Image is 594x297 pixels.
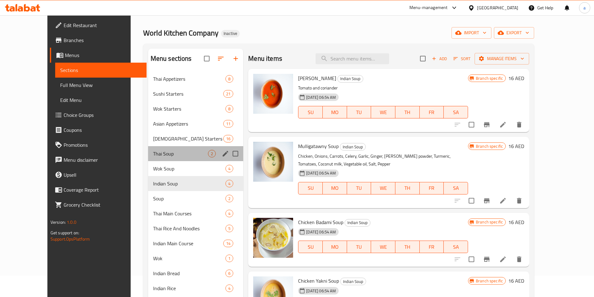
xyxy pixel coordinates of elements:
[153,165,225,172] div: Wok Soup
[583,4,586,11] span: a
[226,285,233,291] span: 4
[508,74,524,83] h6: 16 AED
[301,242,320,251] span: SU
[153,150,208,157] div: Thai Soup
[60,96,142,104] span: Edit Menu
[65,51,142,59] span: Menus
[226,196,233,202] span: 2
[51,218,66,226] span: Version:
[395,182,420,194] button: TH
[420,182,444,194] button: FR
[422,242,442,251] span: FR
[224,136,233,142] span: 16
[55,93,147,108] a: Edit Menu
[64,141,142,149] span: Promotions
[371,182,395,194] button: WE
[64,186,142,194] span: Coverage Report
[301,184,320,193] span: SU
[465,253,478,266] span: Select to update
[50,33,147,48] a: Branches
[226,166,233,172] span: 4
[223,135,233,142] div: items
[253,74,293,114] img: Tomato Shorba
[153,270,225,277] div: Indian Bread
[153,135,223,142] span: [DEMOGRAPHIC_DATA] Starters
[151,54,192,63] h2: Menu sections
[350,184,369,193] span: TU
[153,210,225,217] span: Thai Main Courses
[153,180,225,187] span: Indian Soup
[67,218,76,226] span: 1.0.0
[499,29,529,37] span: export
[422,184,442,193] span: FR
[50,152,147,167] a: Menu disclaimer
[50,122,147,137] a: Coupons
[512,252,527,267] button: delete
[325,184,345,193] span: MO
[345,219,370,227] div: Indian Soup
[148,191,244,206] div: Soup2
[213,51,228,66] span: Sort sections
[153,225,225,232] span: Thai Rice And Noodles
[398,242,417,251] span: TH
[153,120,223,127] div: Asian Appetizers
[223,120,233,127] div: items
[395,106,420,118] button: TH
[298,74,336,83] span: [PERSON_NAME]
[226,211,233,217] span: 4
[226,256,233,261] span: 1
[465,194,478,207] span: Select to update
[301,108,320,117] span: SU
[226,226,233,232] span: 5
[224,121,233,127] span: 11
[64,156,142,164] span: Menu disclaimer
[148,281,244,296] div: Indian Rice4
[208,151,215,157] span: 2
[512,193,527,208] button: delete
[429,54,449,64] span: Add item
[225,195,233,202] div: items
[347,182,371,194] button: TU
[200,52,213,65] span: Select all sections
[446,184,466,193] span: SA
[225,180,233,187] div: items
[153,195,225,202] span: Soup
[64,36,142,44] span: Branches
[225,255,233,262] div: items
[60,66,142,74] span: Sections
[50,48,147,63] a: Menus
[225,270,233,277] div: items
[477,4,518,11] div: [GEOGRAPHIC_DATA]
[298,182,323,194] button: SU
[143,26,219,40] span: World Kitchen Company
[420,106,444,118] button: FR
[226,271,233,276] span: 6
[479,117,494,132] button: Branch-specific-item
[456,29,486,37] span: import
[153,75,225,83] span: Thai Appetizers
[323,241,347,253] button: MO
[473,219,505,225] span: Branch specific
[374,242,393,251] span: WE
[304,229,338,235] span: [DATE] 06:54 AM
[50,18,147,33] a: Edit Restaurant
[225,165,233,172] div: items
[148,206,244,221] div: Thai Main Courses4
[499,121,507,128] a: Edit menu item
[398,184,417,193] span: TH
[148,161,244,176] div: Wok Soup4
[298,106,323,118] button: SU
[298,241,323,253] button: SU
[248,54,282,63] h2: Menu items
[304,170,338,176] span: [DATE] 06:54 AM
[371,106,395,118] button: WE
[340,143,365,151] span: Indian Soup
[208,150,216,157] div: items
[452,54,472,64] button: Sort
[316,53,389,64] input: search
[499,197,507,204] a: Edit menu item
[64,22,142,29] span: Edit Restaurant
[473,75,505,81] span: Branch specific
[508,276,524,285] h6: 16 AED
[340,143,366,151] div: Indian Soup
